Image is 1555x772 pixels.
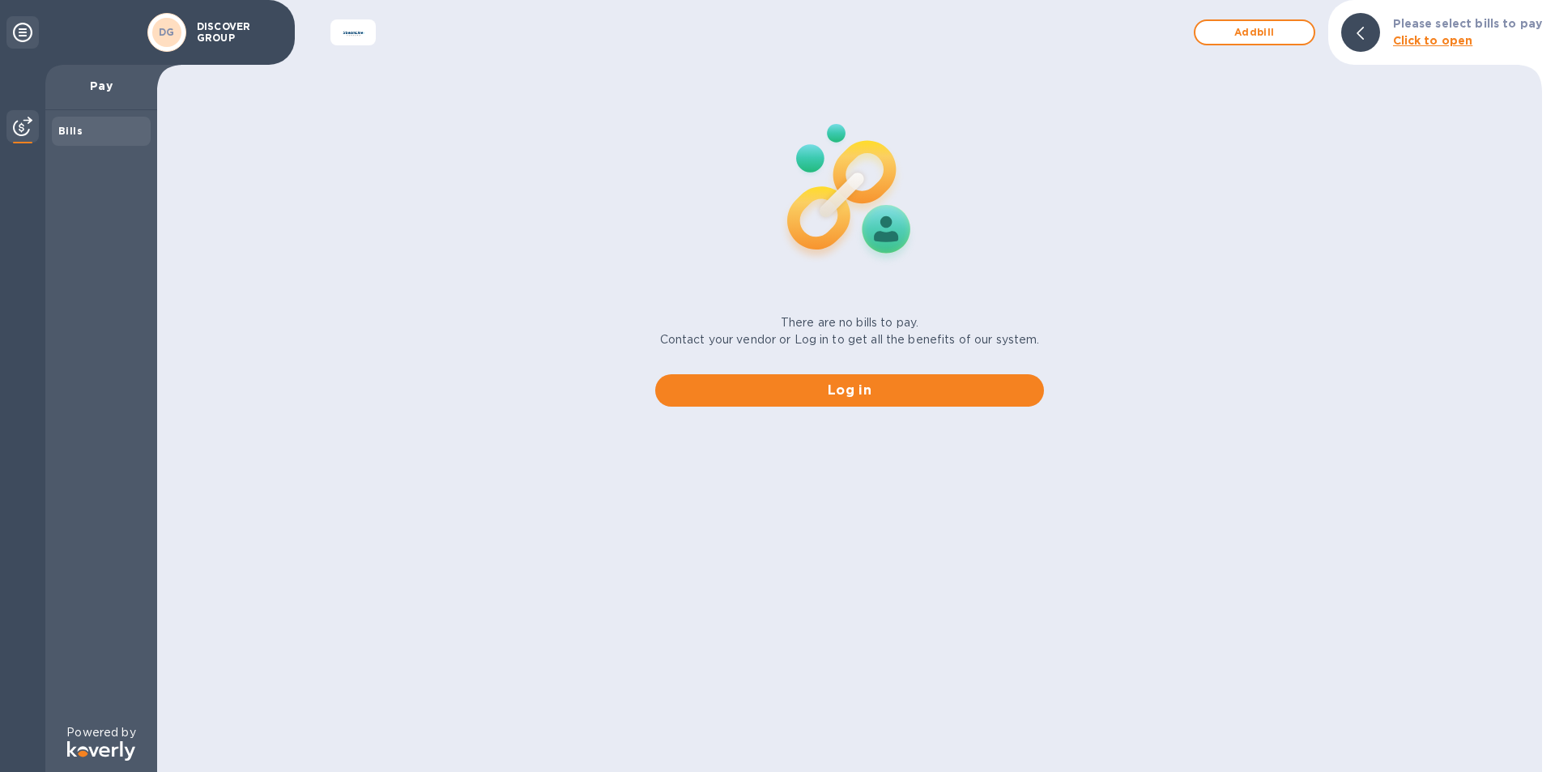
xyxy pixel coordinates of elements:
[66,724,135,741] p: Powered by
[1393,34,1473,47] b: Click to open
[660,314,1040,348] p: There are no bills to pay. Contact your vendor or Log in to get all the benefits of our system.
[58,125,83,137] b: Bills
[655,374,1044,407] button: Log in
[159,26,175,38] b: DG
[197,21,278,44] p: DISCOVER GROUP
[58,78,144,94] p: Pay
[1393,17,1542,30] b: Please select bills to pay
[67,741,135,761] img: Logo
[1208,23,1301,42] span: Add bill
[668,381,1031,400] span: Log in
[1194,19,1315,45] button: Addbill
